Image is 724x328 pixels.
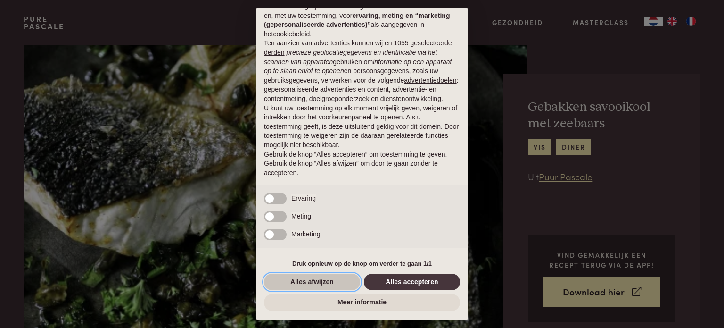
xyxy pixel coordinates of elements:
[364,274,460,291] button: Alles accepteren
[264,294,460,311] button: Meer informatie
[264,274,360,291] button: Alles afwijzen
[273,30,310,38] a: cookiebeleid
[264,48,285,58] button: derden
[291,230,320,238] span: Marketing
[264,150,460,178] p: Gebruik de knop “Alles accepteren” om toestemming te geven. Gebruik de knop “Alles afwijzen” om d...
[264,58,452,75] em: informatie op een apparaat op te slaan en/of te openen
[264,49,437,66] em: precieze geolocatiegegevens en identificatie via het scannen van apparaten
[404,76,456,85] button: advertentiedoelen
[264,39,460,103] p: Ten aanzien van advertenties kunnen wij en 1055 geselecteerde gebruiken om en persoonsgegevens, z...
[291,212,311,220] span: Meting
[291,194,316,202] span: Ervaring
[264,104,460,150] p: U kunt uw toestemming op elk moment vrijelijk geven, weigeren of intrekken door het voorkeurenpan...
[264,12,450,29] strong: ervaring, meting en “marketing (gepersonaliseerde advertenties)”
